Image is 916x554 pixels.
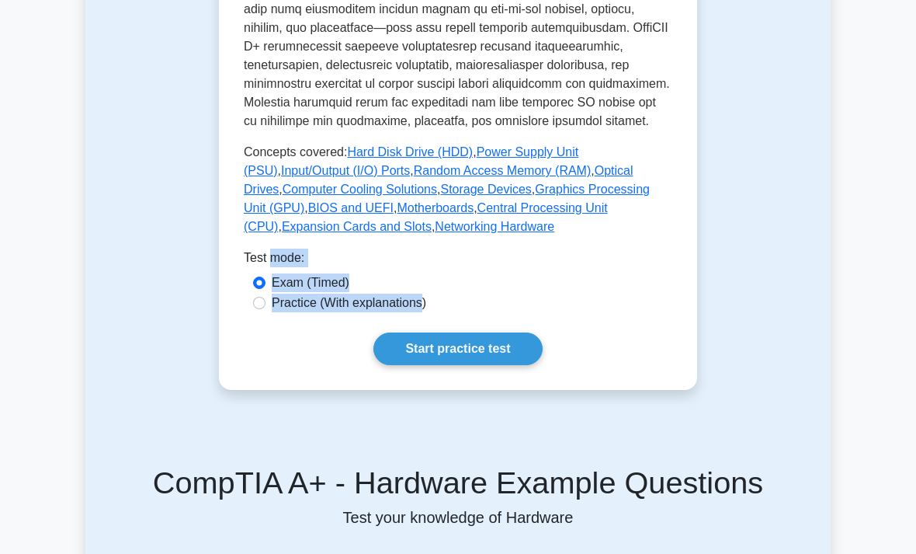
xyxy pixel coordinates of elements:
a: Random Access Memory (RAM) [414,165,592,178]
a: Central Processing Unit (CPU) [244,202,608,234]
a: Start practice test [373,333,542,366]
p: Test your knowledge of Hardware [95,509,821,528]
a: Networking Hardware [435,221,554,234]
div: Test mode: [244,249,672,274]
a: Storage Devices [440,183,531,197]
label: Practice (With explanations) [272,294,426,313]
a: Expansion Cards and Slots [282,221,432,234]
a: Input/Output (I/O) Ports [281,165,410,178]
a: Computer Cooling Solutions [283,183,437,197]
p: Concepts covered: , , , , , , , , , , , , [244,144,672,237]
a: Motherboards [397,202,474,215]
a: Hard Disk Drive (HDD) [347,146,473,159]
a: BIOS and UEFI [308,202,394,215]
h5: CompTIA A+ - Hardware Example Questions [95,465,821,503]
label: Exam (Timed) [272,274,349,293]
